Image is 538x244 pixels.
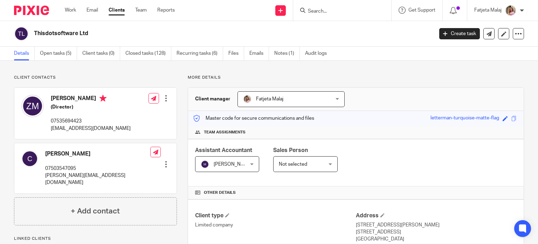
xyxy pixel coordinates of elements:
a: Client tasks (0) [82,47,120,60]
h4: [PERSON_NAME] [51,95,131,104]
p: Master code for secure communications and files [193,115,314,122]
a: Recurring tasks (6) [177,47,223,60]
img: svg%3E [21,150,38,167]
a: Reports [157,7,175,14]
p: Client contacts [14,75,177,80]
a: Closed tasks (128) [125,47,171,60]
span: Not selected [279,162,307,167]
h4: Client type [195,212,356,219]
img: MicrosoftTeams-image%20(5).png [505,5,516,16]
span: Team assignments [204,130,246,135]
img: svg%3E [14,26,29,41]
span: [PERSON_NAME] [214,162,252,167]
img: Pixie [14,6,49,15]
span: Assistant Accountant [195,147,252,153]
a: Work [65,7,76,14]
h4: + Add contact [71,206,120,217]
a: Audit logs [305,47,332,60]
p: 07535694423 [51,118,131,125]
a: Team [135,7,147,14]
span: Other details [204,190,236,196]
p: Limited company [195,222,356,229]
h4: Address [356,212,517,219]
h3: Client manager [195,95,230,103]
a: Create task [439,28,480,39]
a: Emails [249,47,269,60]
p: Linked clients [14,236,177,242]
p: [PERSON_NAME][EMAIL_ADDRESS][DOMAIN_NAME] [45,172,150,186]
img: MicrosoftTeams-image%20(5).png [243,95,251,103]
input: Search [307,8,370,15]
p: Fatjeta Malaj [474,7,502,14]
p: [STREET_ADDRESS] [356,229,517,236]
a: Email [87,7,98,14]
p: More details [188,75,524,80]
span: Fatjeta Malaj [256,97,283,101]
h2: Thisdotsoftware Ltd [34,30,350,37]
h5: (Director) [51,104,131,111]
a: Clients [109,7,125,14]
p: [GEOGRAPHIC_DATA] [356,236,517,243]
p: [EMAIL_ADDRESS][DOMAIN_NAME] [51,125,131,132]
img: svg%3E [21,95,44,117]
a: Notes (1) [274,47,300,60]
img: svg%3E [201,160,209,169]
span: Sales Person [273,147,308,153]
h4: [PERSON_NAME] [45,150,150,158]
i: Primary [99,95,106,102]
p: [STREET_ADDRESS][PERSON_NAME] [356,222,517,229]
p: 07503547095 [45,165,150,172]
div: letterman-turquoise-matte-flag [430,114,499,123]
a: Details [14,47,35,60]
span: Get Support [408,8,435,13]
a: Files [228,47,244,60]
a: Open tasks (5) [40,47,77,60]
